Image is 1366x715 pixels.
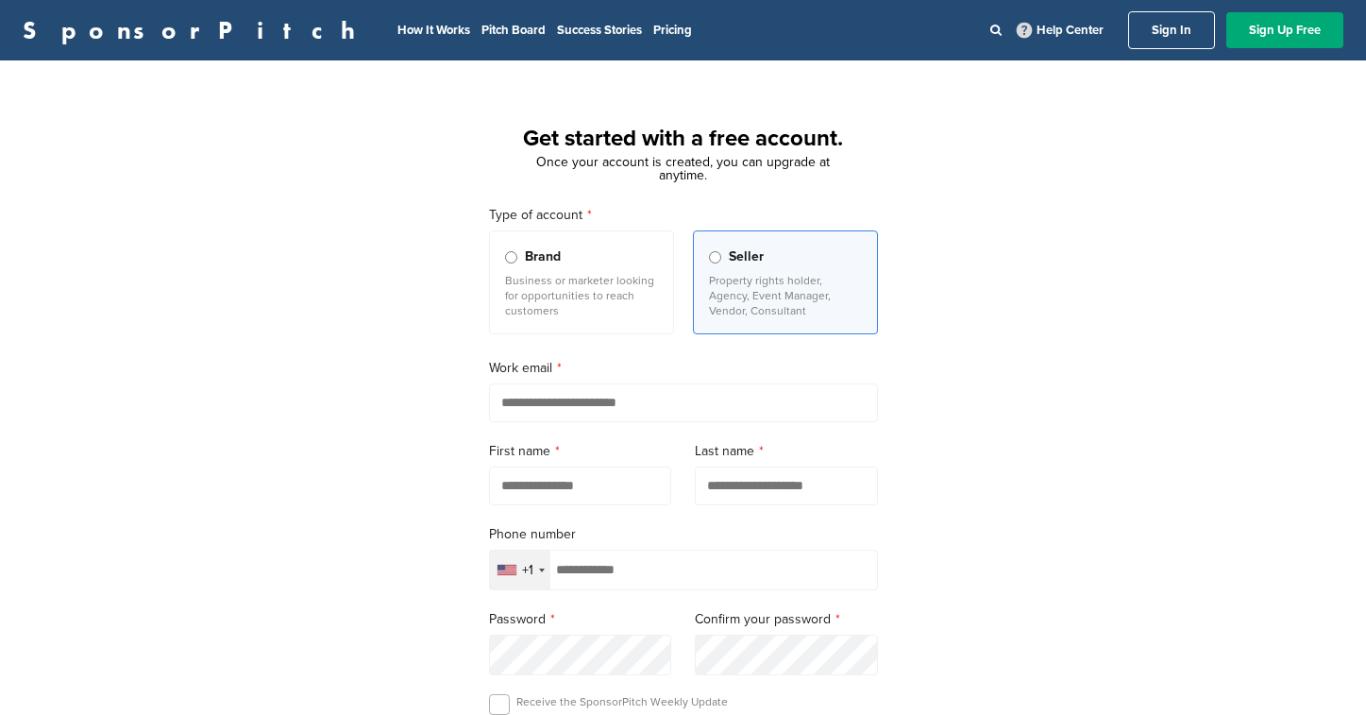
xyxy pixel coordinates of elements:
[525,247,561,267] span: Brand
[489,205,878,226] label: Type of account
[1128,11,1215,49] a: Sign In
[516,694,728,709] p: Receive the SponsorPitch Weekly Update
[709,273,862,318] p: Property rights holder, Agency, Event Manager, Vendor, Consultant
[729,247,764,267] span: Seller
[23,18,367,43] a: SponsorPitch
[505,251,517,264] input: Brand Business or marketer looking for opportunities to reach customers
[695,609,878,630] label: Confirm your password
[695,441,878,462] label: Last name
[1290,639,1351,700] iframe: Button to launch messaging window
[466,122,901,156] h1: Get started with a free account.
[557,23,642,38] a: Success Stories
[489,441,672,462] label: First name
[709,251,721,264] input: Seller Property rights holder, Agency, Event Manager, Vendor, Consultant
[397,23,470,38] a: How It Works
[490,551,550,589] div: Selected country
[653,23,692,38] a: Pricing
[481,23,546,38] a: Pitch Board
[522,564,533,577] div: +1
[1013,19,1107,42] a: Help Center
[489,358,878,379] label: Work email
[505,273,658,318] p: Business or marketer looking for opportunities to reach customers
[489,609,672,630] label: Password
[489,524,878,545] label: Phone number
[536,154,830,183] span: Once your account is created, you can upgrade at anytime.
[1226,12,1343,48] a: Sign Up Free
